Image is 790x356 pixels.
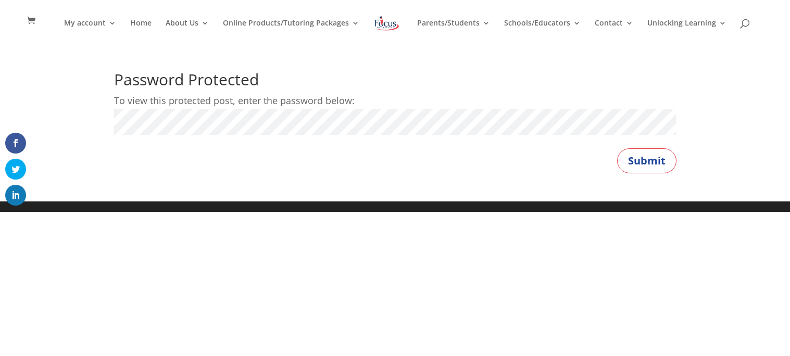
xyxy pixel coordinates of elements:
[114,93,676,109] p: To view this protected post, enter the password below:
[617,148,676,173] button: Submit
[130,19,152,44] a: Home
[595,19,633,44] a: Contact
[504,19,581,44] a: Schools/Educators
[64,19,116,44] a: My account
[417,19,490,44] a: Parents/Students
[647,19,726,44] a: Unlocking Learning
[166,19,209,44] a: About Us
[223,19,359,44] a: Online Products/Tutoring Packages
[373,14,400,33] img: Focus on Learning
[114,72,676,93] h1: Password Protected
